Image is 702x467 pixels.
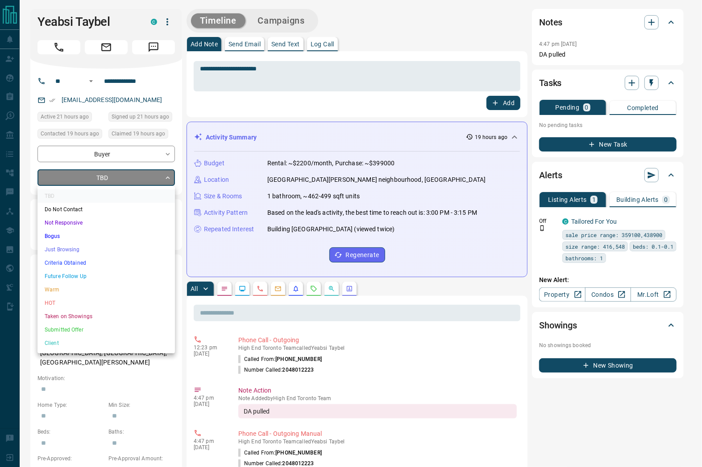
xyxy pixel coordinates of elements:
[37,296,175,310] li: HOT
[37,323,175,336] li: Submitted Offer
[37,229,175,243] li: Bogus
[37,243,175,256] li: Just Browsing
[37,256,175,270] li: Criteria Obtained
[37,216,175,229] li: Not Responsive
[37,310,175,323] li: Taken on Showings
[37,336,175,350] li: Client
[37,270,175,283] li: Future Follow Up
[37,203,175,216] li: Do Not Contact
[37,283,175,296] li: Warm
